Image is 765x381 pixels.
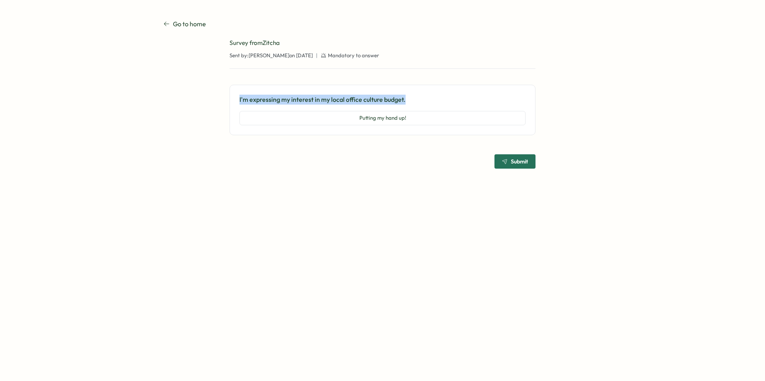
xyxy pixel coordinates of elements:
p: Go to home [173,19,206,29]
span: Mandatory to answer [328,52,379,59]
a: Go to home [163,19,206,29]
p: I'm expressing my interest in my local office culture budget. [239,95,526,105]
span: Submit [511,159,528,164]
div: Survey from Zitcha [229,39,535,47]
span: Sent by: [PERSON_NAME] on [DATE] [229,52,313,59]
button: Putting my hand up! [239,111,526,125]
button: Submit [494,154,535,169]
span: | [316,52,318,59]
